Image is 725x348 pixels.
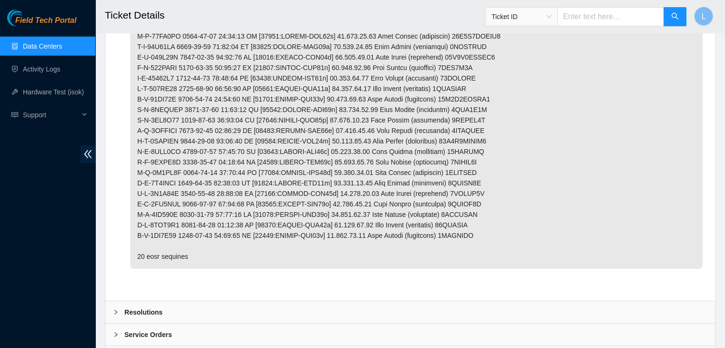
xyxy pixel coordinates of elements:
a: Data Centers [23,42,62,50]
span: L [702,10,706,22]
div: Service Orders [105,324,715,346]
a: Activity Logs [23,65,61,73]
span: right [113,332,119,338]
span: search [671,12,679,21]
span: Support [23,105,79,124]
span: read [11,112,18,118]
input: Enter text here... [557,7,664,26]
a: Hardware Test (isok) [23,88,84,96]
span: Field Tech Portal [15,16,76,25]
div: Resolutions [105,301,715,323]
b: Service Orders [124,329,172,340]
button: L [694,7,713,26]
span: double-left [81,145,95,163]
button: search [664,7,686,26]
a: Akamai TechnologiesField Tech Portal [7,17,76,30]
b: Resolutions [124,307,163,317]
img: Akamai Technologies [7,10,48,26]
span: right [113,309,119,315]
span: Ticket ID [491,10,551,24]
